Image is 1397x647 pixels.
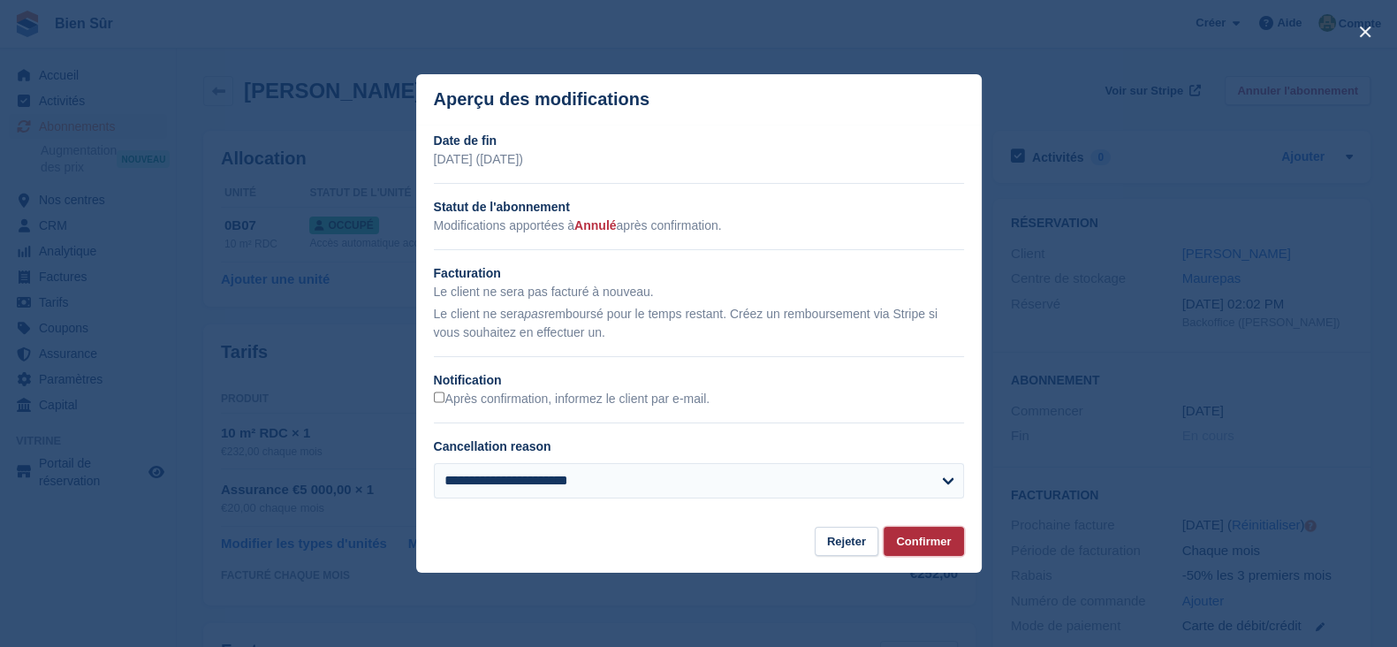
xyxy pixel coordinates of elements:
[434,305,964,342] p: Le client ne sera remboursé pour le temps restant. Créez un remboursement via Stripe si vous souh...
[434,392,710,407] label: Après confirmation, informez le client par e-mail.
[434,439,551,453] label: Cancellation reason
[884,527,963,556] button: Confirmer
[815,527,878,556] button: Rejeter
[434,392,445,403] input: Après confirmation, informez le client par e-mail.
[434,89,650,110] p: Aperçu des modifications
[434,283,964,301] p: Le client ne sera pas facturé à nouveau.
[574,218,616,232] span: Annulé
[434,217,964,235] p: Modifications apportées à après confirmation.
[434,198,964,217] h2: Statut de l'abonnement
[434,264,964,283] h2: Facturation
[1351,18,1379,46] button: close
[434,150,964,169] p: [DATE] ([DATE])
[434,132,964,150] h2: Date de fin
[434,371,964,390] h2: Notification
[524,307,544,321] em: pas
